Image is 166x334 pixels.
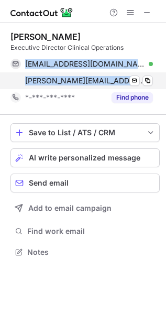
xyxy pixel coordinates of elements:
button: Find work email [10,224,160,239]
button: Send email [10,174,160,192]
span: Send email [29,179,69,187]
button: Reveal Button [112,92,153,103]
span: Notes [27,247,156,257]
img: ContactOut v5.3.10 [10,6,73,19]
button: Add to email campaign [10,199,160,218]
span: [PERSON_NAME][EMAIL_ADDRESS][PERSON_NAME][DOMAIN_NAME] [25,76,145,85]
span: Add to email campaign [28,204,112,212]
span: AI write personalized message [29,154,140,162]
button: Notes [10,245,160,260]
div: Save to List / ATS / CRM [29,128,141,137]
span: [EMAIL_ADDRESS][DOMAIN_NAME] [25,59,145,69]
div: [PERSON_NAME] [10,31,81,42]
button: AI write personalized message [10,148,160,167]
span: Find work email [27,227,156,236]
button: save-profile-one-click [10,123,160,142]
div: Executive Director Clinical Operations [10,43,160,52]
